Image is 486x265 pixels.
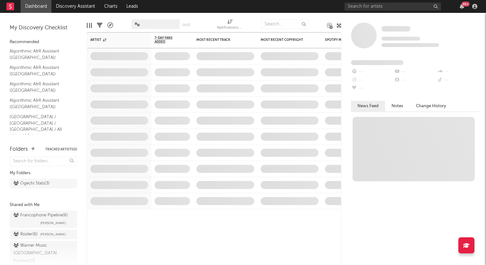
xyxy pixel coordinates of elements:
[87,16,92,35] div: Edit Columns
[10,97,71,110] a: Algorithmic A&R Assistant ([GEOGRAPHIC_DATA])
[10,169,77,177] div: My Folders
[394,76,437,84] div: --
[10,146,28,153] div: Folders
[14,242,72,265] div: Warner Music [GEOGRAPHIC_DATA] Pipeline ( 13 )
[10,80,71,94] a: Algorithmic A&R Assistant ([GEOGRAPHIC_DATA])
[382,37,420,41] span: Tracking Since: [DATE]
[217,16,243,35] div: Notifications (Artist)
[437,68,480,76] div: --
[10,113,71,139] a: [GEOGRAPHIC_DATA] / [GEOGRAPHIC_DATA] / [GEOGRAPHIC_DATA] / All Africa A&R Assistant
[345,3,441,11] input: Search for artists
[394,68,437,76] div: --
[410,101,453,111] button: Change History
[217,24,243,32] div: Notifications (Artist)
[460,4,464,9] button: 99+
[155,36,180,44] span: 7-Day Fans Added
[14,231,38,238] div: Roster ( 6 )
[182,23,190,27] button: Save
[10,38,77,46] div: Recommended
[382,43,439,47] span: 0 fans last week
[351,101,385,111] button: News Feed
[382,26,410,32] a: Some Artist
[45,148,77,151] button: Tracked Artists(5)
[261,19,309,29] input: Search...
[10,211,77,228] a: Francophone Pipeline(6)[PERSON_NAME]
[90,38,139,42] div: Artist
[437,76,480,84] div: --
[351,68,394,76] div: --
[97,16,103,35] div: Filters
[40,219,66,227] span: [PERSON_NAME]
[107,16,113,35] div: A&R Pipeline
[10,230,77,239] a: Roster(6)[PERSON_NAME]
[462,2,470,6] div: 99 +
[10,64,71,77] a: Algorithmic A&R Assistant ([GEOGRAPHIC_DATA])
[261,38,309,42] div: Most Recent Copyright
[40,231,66,238] span: [PERSON_NAME]
[10,201,77,209] div: Shared with Me
[14,212,68,219] div: Francophone Pipeline ( 6 )
[385,101,410,111] button: Notes
[196,38,245,42] div: Most Recent Track
[10,179,77,188] a: Ogechi Stats(3)
[351,84,394,93] div: --
[10,157,77,166] input: Search for folders...
[10,48,71,61] a: Algorithmic A&R Assistant ([GEOGRAPHIC_DATA])
[325,38,373,42] div: Spotify Monthly Listeners
[351,60,403,65] span: Fans Added by Platform
[351,76,394,84] div: --
[14,180,50,187] div: Ogechi Stats ( 3 )
[10,24,77,32] div: My Discovery Checklist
